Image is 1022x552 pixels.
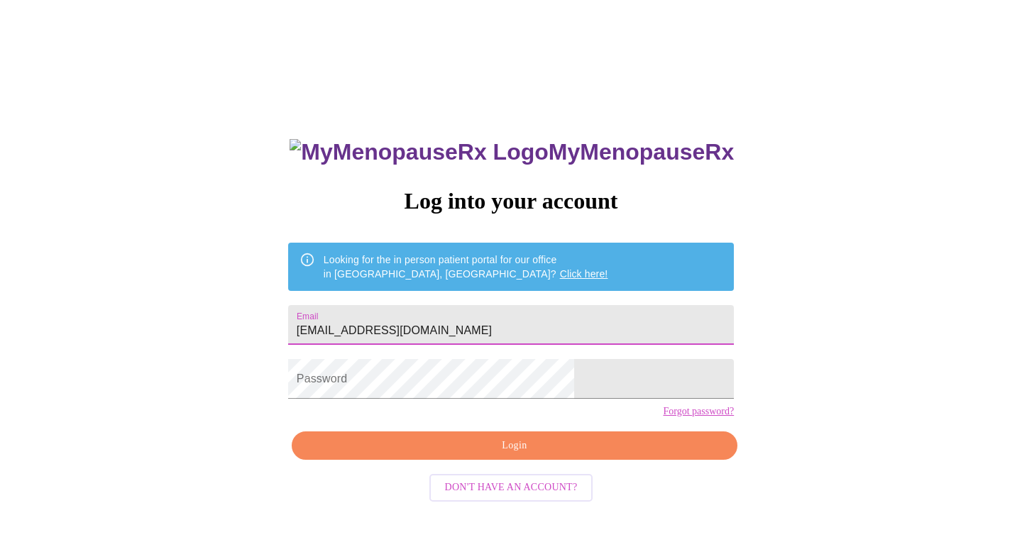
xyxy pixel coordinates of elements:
[290,139,734,165] h3: MyMenopauseRx
[324,247,608,287] div: Looking for the in person patient portal for our office in [GEOGRAPHIC_DATA], [GEOGRAPHIC_DATA]?
[429,474,593,502] button: Don't have an account?
[308,437,721,455] span: Login
[290,139,548,165] img: MyMenopauseRx Logo
[288,188,734,214] h3: Log into your account
[560,268,608,280] a: Click here!
[292,431,737,460] button: Login
[426,480,597,492] a: Don't have an account?
[445,479,578,497] span: Don't have an account?
[663,406,734,417] a: Forgot password?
